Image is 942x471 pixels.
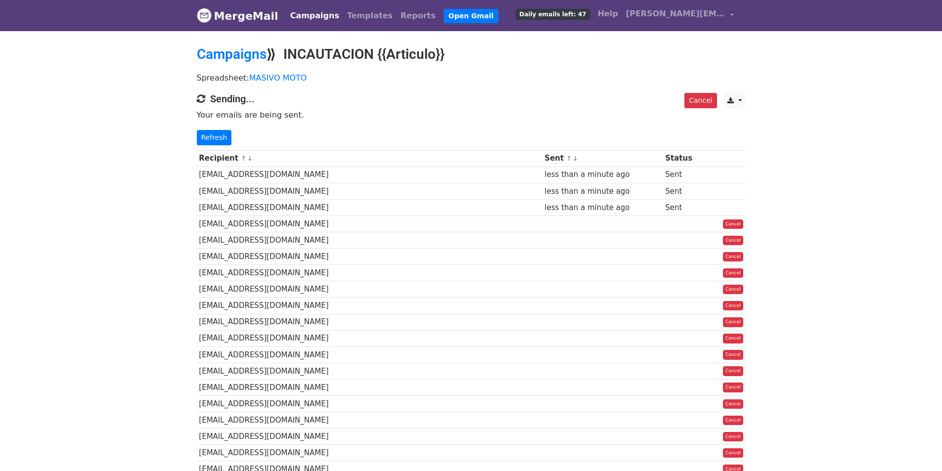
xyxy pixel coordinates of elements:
a: Cancel [723,301,743,311]
a: ↑ [566,155,572,162]
a: MASIVO MOTO [249,73,307,83]
td: [EMAIL_ADDRESS][DOMAIN_NAME] [197,265,542,281]
td: [EMAIL_ADDRESS][DOMAIN_NAME] [197,298,542,314]
td: [EMAIL_ADDRESS][DOMAIN_NAME] [197,215,542,232]
div: less than a minute ago [544,186,660,197]
a: ↓ [573,155,578,162]
span: [PERSON_NAME][EMAIL_ADDRESS][DOMAIN_NAME] [626,8,725,20]
h4: Sending... [197,93,746,105]
a: [PERSON_NAME][EMAIL_ADDRESS][DOMAIN_NAME] [622,4,738,27]
a: Cancel [723,416,743,426]
a: Templates [343,6,397,26]
td: [EMAIL_ADDRESS][DOMAIN_NAME] [197,249,542,265]
a: Cancel [684,93,717,108]
a: Cancel [723,383,743,392]
a: Cancel [723,350,743,360]
td: [EMAIL_ADDRESS][DOMAIN_NAME] [197,346,542,363]
td: Sent [663,167,705,183]
a: Cancel [723,448,743,458]
td: [EMAIL_ADDRESS][DOMAIN_NAME] [197,167,542,183]
td: [EMAIL_ADDRESS][DOMAIN_NAME] [197,281,542,298]
td: [EMAIL_ADDRESS][DOMAIN_NAME] [197,379,542,395]
td: [EMAIL_ADDRESS][DOMAIN_NAME] [197,412,542,428]
td: [EMAIL_ADDRESS][DOMAIN_NAME] [197,183,542,199]
a: Cancel [723,252,743,262]
a: Daily emails left: 47 [512,4,593,24]
a: Cancel [723,219,743,229]
h2: ⟫ INCAUTACION {{Articulo}} [197,46,746,63]
a: MergeMail [197,5,278,26]
td: Sent [663,199,705,215]
th: Recipient [197,150,542,167]
th: Status [663,150,705,167]
td: [EMAIL_ADDRESS][DOMAIN_NAME] [197,428,542,445]
div: less than a minute ago [544,202,660,214]
td: [EMAIL_ADDRESS][DOMAIN_NAME] [197,363,542,379]
a: ↑ [241,155,246,162]
a: Cancel [723,366,743,376]
td: [EMAIL_ADDRESS][DOMAIN_NAME] [197,314,542,330]
td: [EMAIL_ADDRESS][DOMAIN_NAME] [197,199,542,215]
a: Cancel [723,285,743,295]
a: ↓ [247,155,253,162]
div: less than a minute ago [544,169,660,180]
a: Reports [397,6,440,26]
a: Cancel [723,399,743,409]
a: Open Gmail [444,9,498,23]
a: Campaigns [197,46,267,62]
a: Cancel [723,317,743,327]
a: Refresh [197,130,232,145]
td: [EMAIL_ADDRESS][DOMAIN_NAME] [197,396,542,412]
a: Cancel [723,236,743,246]
th: Sent [542,150,663,167]
a: Cancel [723,334,743,343]
a: Help [594,4,622,24]
td: [EMAIL_ADDRESS][DOMAIN_NAME] [197,330,542,346]
td: Sent [663,183,705,199]
p: Your emails are being sent. [197,110,746,120]
td: [EMAIL_ADDRESS][DOMAIN_NAME] [197,232,542,249]
img: MergeMail logo [197,8,212,23]
p: Spreadsheet: [197,73,746,83]
span: Daily emails left: 47 [516,9,589,20]
a: Cancel [723,268,743,278]
a: Cancel [723,432,743,442]
td: [EMAIL_ADDRESS][DOMAIN_NAME] [197,445,542,461]
a: Campaigns [286,6,343,26]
